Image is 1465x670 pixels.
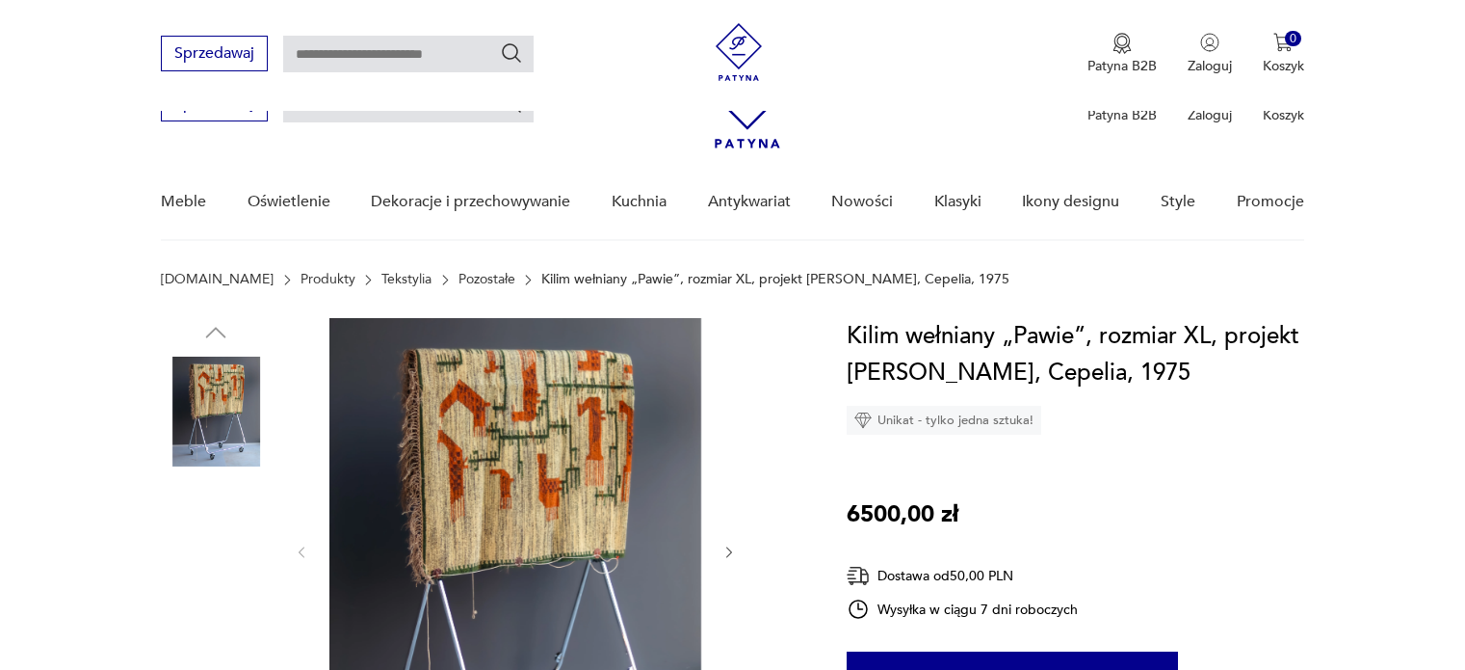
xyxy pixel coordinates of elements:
a: Ikony designu [1022,165,1119,239]
p: Zaloguj [1188,106,1232,124]
a: Style [1161,165,1195,239]
p: Patyna B2B [1087,57,1157,75]
img: Zdjęcie produktu Kilim wełniany „Pawie”, rozmiar XL, projekt Piotra Grabowskiego, Cepelia, 1975 [161,357,271,467]
p: Koszyk [1263,57,1304,75]
button: Zaloguj [1188,33,1232,75]
button: Patyna B2B [1087,33,1157,75]
p: 6500,00 zł [847,496,958,533]
a: Promocje [1237,165,1304,239]
a: Kuchnia [612,165,667,239]
a: Meble [161,165,206,239]
div: Wysyłka w ciągu 7 dni roboczych [847,598,1078,621]
img: Ikonka użytkownika [1200,33,1219,52]
div: 0 [1285,31,1301,47]
img: Zdjęcie produktu Kilim wełniany „Pawie”, rozmiar XL, projekt Piotra Grabowskiego, Cepelia, 1975 [161,480,271,590]
a: Klasyki [934,165,981,239]
h1: Kilim wełniany „Pawie”, rozmiar XL, projekt [PERSON_NAME], Cepelia, 1975 [847,318,1304,391]
img: Ikona koszyka [1273,33,1293,52]
p: Koszyk [1263,106,1304,124]
a: Sprzedawaj [161,98,268,112]
a: Dekoracje i przechowywanie [371,165,570,239]
a: Oświetlenie [248,165,330,239]
p: Zaloguj [1188,57,1232,75]
a: Sprzedawaj [161,48,268,62]
a: Produkty [301,272,355,287]
a: Tekstylia [381,272,432,287]
img: Ikona diamentu [854,412,872,429]
a: Antykwariat [708,165,791,239]
a: Ikona medaluPatyna B2B [1087,33,1157,75]
img: Patyna - sklep z meblami i dekoracjami vintage [710,23,768,81]
img: Ikona dostawy [847,564,870,588]
button: Szukaj [500,41,523,65]
p: Patyna B2B [1087,106,1157,124]
button: Sprzedawaj [161,36,268,71]
a: [DOMAIN_NAME] [161,272,274,287]
img: Ikona medalu [1112,33,1132,54]
button: 0Koszyk [1263,33,1304,75]
p: Kilim wełniany „Pawie”, rozmiar XL, projekt [PERSON_NAME], Cepelia, 1975 [541,272,1009,287]
div: Dostawa od 50,00 PLN [847,564,1078,588]
div: Unikat - tylko jedna sztuka! [847,406,1041,435]
a: Nowości [831,165,893,239]
a: Pozostałe [458,272,515,287]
